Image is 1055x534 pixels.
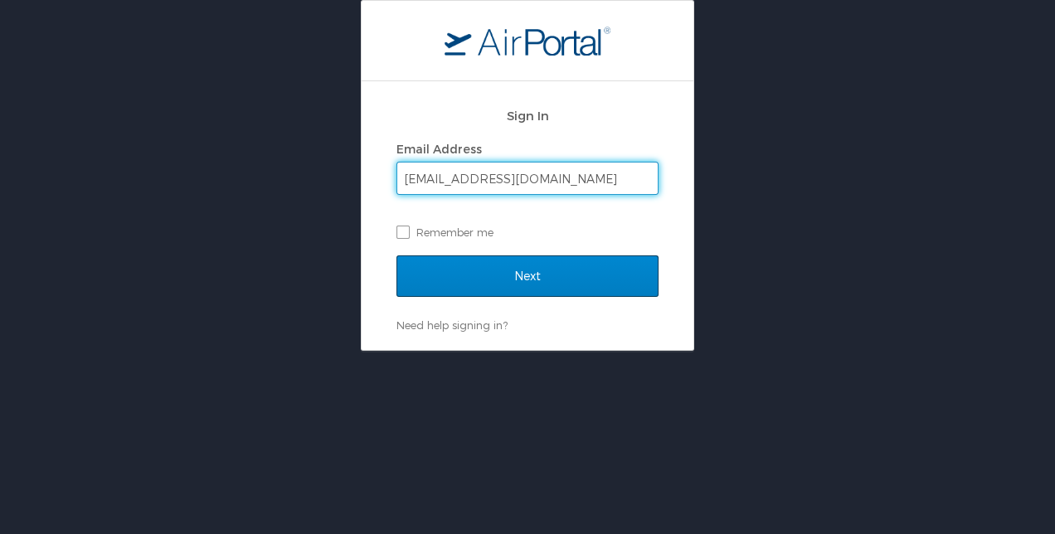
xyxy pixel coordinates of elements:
label: Remember me [396,220,659,245]
input: Next [396,255,659,297]
label: Email Address [396,142,482,156]
h2: Sign In [396,106,659,125]
a: Need help signing in? [396,318,508,332]
img: logo [445,26,610,56]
